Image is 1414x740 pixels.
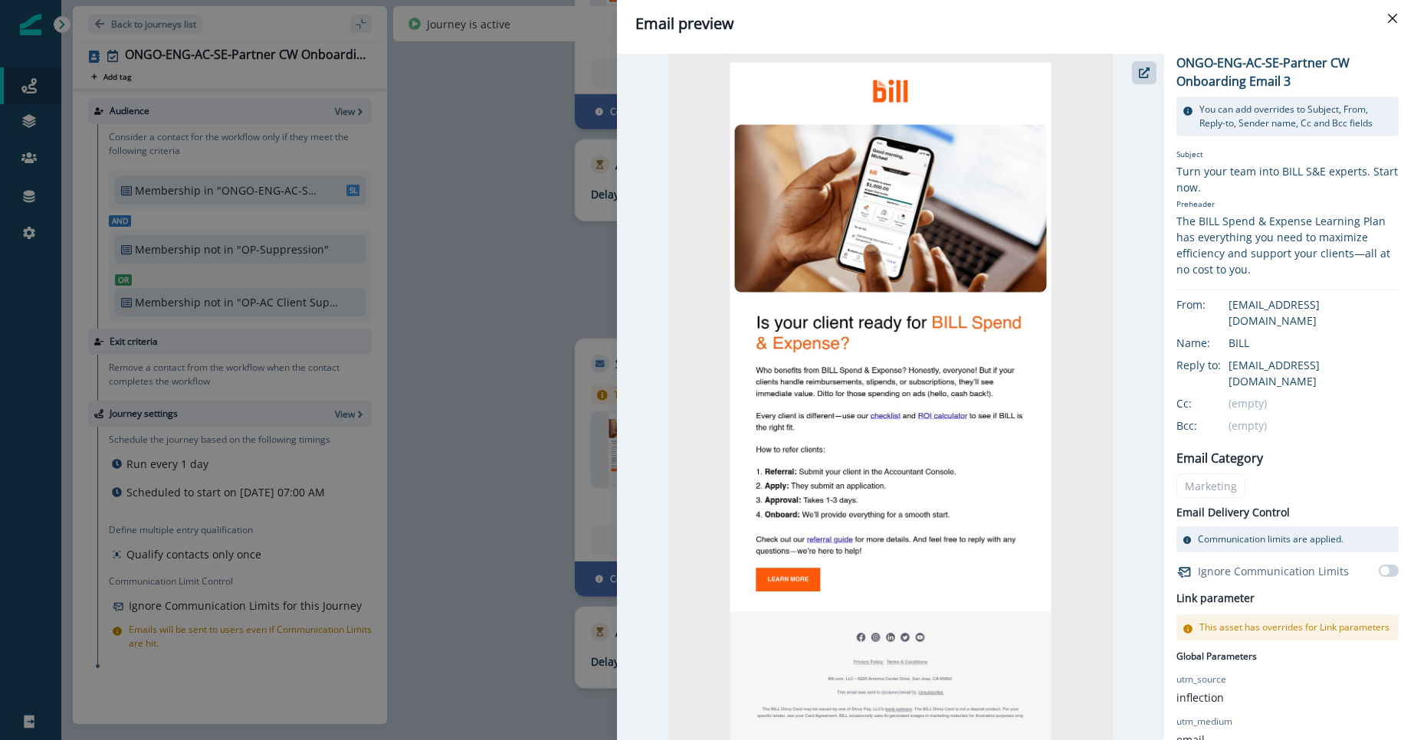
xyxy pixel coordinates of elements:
div: BILL [1229,335,1399,351]
div: (empty) [1229,395,1399,411]
p: Subject [1176,149,1399,163]
p: Preheader [1176,195,1399,213]
div: The BILL Spend & Expense Learning Plan has everything you need to maximize efficiency and support... [1176,213,1399,277]
p: This asset has overrides for Link parameters [1199,620,1389,634]
div: Bcc: [1176,417,1253,434]
div: (empty) [1229,417,1399,434]
div: [EMAIL_ADDRESS][DOMAIN_NAME] [1229,357,1399,389]
div: [EMAIL_ADDRESS][DOMAIN_NAME] [1229,296,1399,329]
div: Cc: [1176,395,1253,411]
img: email asset unavailable [668,54,1113,740]
button: Close [1380,6,1405,31]
div: Reply to: [1176,357,1253,373]
p: inflection [1176,689,1224,706]
div: Turn your team into BILL S&E experts. Start now. [1176,163,1399,195]
div: Name: [1176,335,1253,351]
p: You can add overrides to Subject, From, Reply-to, Sender name, Cc and Bcc fields [1199,103,1393,130]
p: Global Parameters [1176,647,1257,663]
div: From: [1176,296,1253,313]
p: utm_medium [1176,715,1232,729]
p: ONGO-ENG-AC-SE-Partner CW Onboarding Email 3 [1176,54,1399,90]
p: utm_source [1176,673,1226,686]
div: Email preview [635,12,1396,35]
h2: Link parameter [1176,589,1255,608]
